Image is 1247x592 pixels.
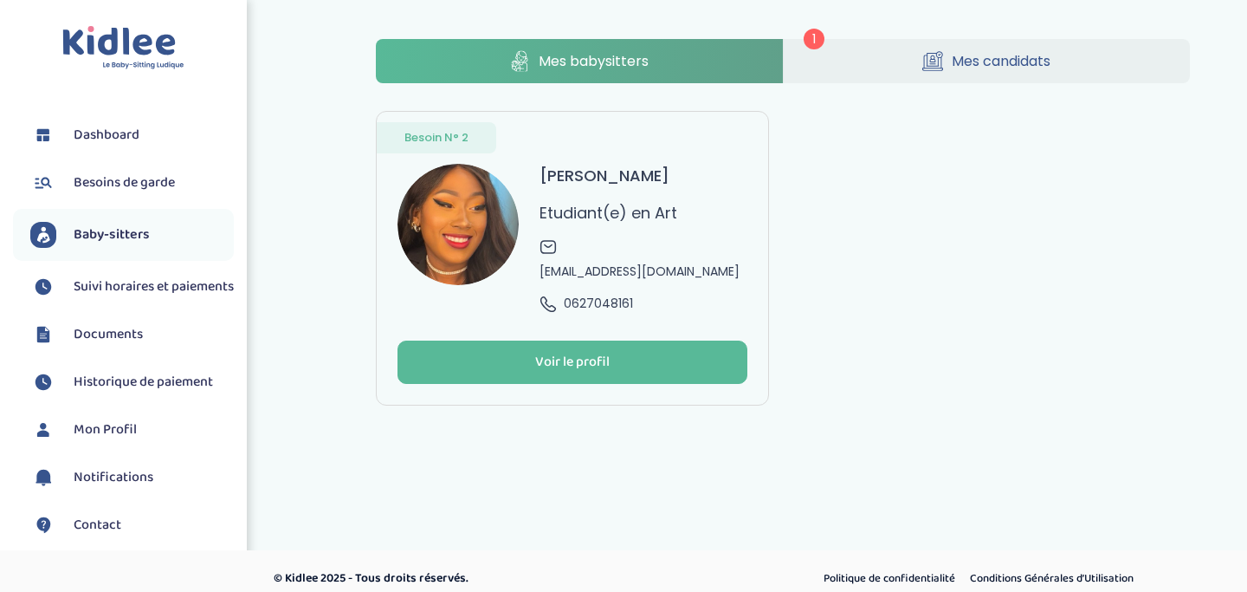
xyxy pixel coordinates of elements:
a: Besoins de garde [30,170,234,196]
img: suivihoraire.svg [30,369,56,395]
img: documents.svg [30,322,56,348]
a: Mes babysitters [376,39,783,83]
a: Documents [30,322,234,348]
span: Besoin N° 2 [404,129,468,146]
a: Dashboard [30,122,234,148]
div: Voir le profil [535,353,610,373]
img: suivihoraire.svg [30,274,56,300]
span: Historique de paiement [74,372,213,393]
span: Notifications [74,467,153,488]
span: [EMAIL_ADDRESS][DOMAIN_NAME] [540,263,740,281]
span: Contact [74,515,121,536]
span: Mes candidats [952,50,1050,72]
span: 1 [804,29,824,49]
button: Voir le profil [397,341,747,384]
img: notification.svg [30,465,56,491]
span: 0627048161 [564,295,633,313]
span: Suivi horaires et paiements [74,276,234,297]
img: profil.svg [30,417,56,443]
p: © Kidlee 2025 - Tous droits réservés. [274,569,697,588]
a: Suivi horaires et paiements [30,274,234,300]
a: Besoin N° 2 avatar [PERSON_NAME] Etudiant(e) en Art [EMAIL_ADDRESS][DOMAIN_NAME] 0627048161 Voir ... [376,111,769,406]
a: Contact [30,512,234,538]
a: Mes candidats [784,39,1191,83]
img: dashboard.svg [30,122,56,148]
a: Mon Profil [30,417,234,443]
img: besoin.svg [30,170,56,196]
img: logo.svg [62,26,184,70]
a: Notifications [30,465,234,491]
p: Etudiant(e) en Art [540,201,677,224]
img: contact.svg [30,512,56,538]
a: Baby-sitters [30,222,234,248]
img: babysitters.svg [30,222,56,248]
a: Historique de paiement [30,369,234,395]
span: Documents [74,324,143,345]
a: Politique de confidentialité [817,568,961,590]
span: Baby-sitters [74,224,150,245]
span: Mon Profil [74,420,137,440]
span: Besoins de garde [74,172,175,193]
img: avatar [397,164,519,285]
span: Mes babysitters [539,50,649,72]
span: Dashboard [74,125,139,146]
h3: [PERSON_NAME] [540,164,669,187]
a: Conditions Générales d’Utilisation [964,568,1140,590]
